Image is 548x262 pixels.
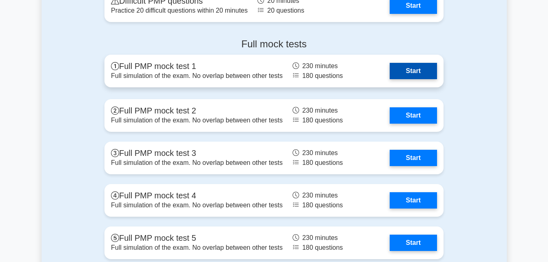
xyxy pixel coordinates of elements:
a: Start [390,107,437,124]
a: Start [390,192,437,209]
a: Start [390,235,437,251]
h4: Full mock tests [104,38,444,50]
a: Start [390,150,437,166]
a: Start [390,63,437,79]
